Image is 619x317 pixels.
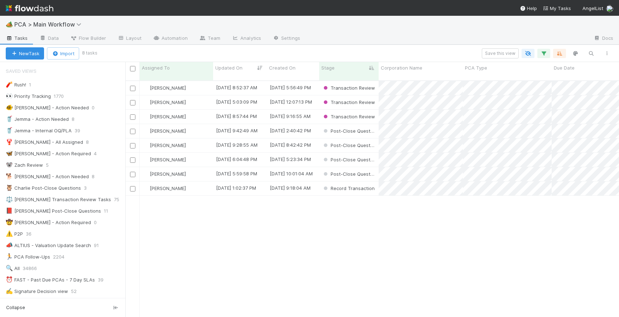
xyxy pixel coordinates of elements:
img: avatar_ba0ef937-97b0-4cb1-a734-c46f876909ef.png [143,171,149,177]
button: Save this view [482,48,519,58]
div: [DATE] 9:16:55 AM [270,113,311,120]
div: Help [520,5,537,12]
span: PCA > Main Workflow [14,21,85,28]
div: Jemma - Action Needed [6,115,69,124]
span: 0 [92,103,102,112]
div: Post-Close Question [322,156,375,163]
img: logo-inverted-e16ddd16eac7371096b0.svg [6,2,53,14]
a: Layout [112,33,147,44]
span: Updated On [215,64,243,71]
span: [PERSON_NAME] [150,99,186,105]
a: Flow Builder [64,33,112,44]
div: [PERSON_NAME] - Action Required [6,218,91,227]
span: 🦋 [6,150,13,156]
span: 1770 [54,92,71,101]
span: Transaction Review [322,85,375,91]
button: NewTask [6,47,44,60]
input: Toggle Row Selected [130,157,135,163]
div: Priority Tracking [6,92,51,101]
div: Transaction Review [322,113,375,120]
span: [PERSON_NAME] [150,85,186,91]
div: [DATE] 8:57:44 PM [216,113,257,120]
span: 🥤 [6,127,13,133]
div: Signature Decision view [6,287,68,296]
div: [DATE] 2:40:42 PM [270,127,311,134]
span: 1 [29,80,38,89]
div: [PERSON_NAME] [143,156,186,163]
span: 🏃 [6,254,13,260]
div: [DATE] 9:28:55 AM [216,141,258,148]
div: Post-Close Question [322,142,375,149]
span: [PERSON_NAME] [150,142,186,148]
a: Docs [588,33,619,44]
a: Settings [267,33,306,44]
span: 8 [72,115,82,124]
div: [DATE] 5:59:58 PM [216,170,257,177]
span: Transaction Review [322,114,375,119]
small: 8 tasks [82,50,97,56]
div: Charlie Post-Close Questions [6,184,81,193]
span: 39 [75,126,87,135]
div: [PERSON_NAME] - Action Required [6,149,91,158]
span: 🧨 [6,81,13,87]
a: Team [193,33,226,44]
span: Post-Close Question [322,142,377,148]
div: [DATE] 1:02:37 PM [216,184,256,191]
div: [DATE] 9:18:04 AM [270,184,311,191]
input: Toggle Row Selected [130,172,135,177]
span: [PERSON_NAME] [150,185,186,191]
input: Toggle Row Selected [130,100,135,105]
span: Created On [269,64,296,71]
span: Assigned To [142,64,170,71]
span: 🦞 [6,139,13,145]
span: Post-Close Question [322,157,377,162]
a: Automation [147,33,193,44]
span: 36 [26,230,39,238]
span: 🦉 [6,185,13,191]
span: 2204 [53,252,72,261]
input: Toggle Row Selected [130,186,135,191]
div: [DATE] 8:52:37 AM [216,84,257,91]
span: [PERSON_NAME] [150,157,186,162]
span: Saved Views [6,64,37,78]
span: PCA Type [465,64,487,71]
span: Post-Close Question [322,128,377,134]
div: Transaction Review [322,99,375,106]
div: [DATE] 5:56:49 PM [270,84,311,91]
span: 5 [46,161,56,170]
span: 39 [98,275,111,284]
span: 4 [94,149,104,158]
div: Record Transaction [322,185,375,192]
div: [PERSON_NAME] - All Assigned [6,138,83,147]
span: Due Date [554,64,575,71]
div: FAST - Past Due PCAs - 7 Day SLAs [6,275,95,284]
div: [PERSON_NAME] - Action Needed [6,103,89,112]
span: 🏕️ [6,21,13,27]
span: 34866 [23,264,44,273]
div: [PERSON_NAME] [143,185,186,192]
div: Zach Review [6,161,43,170]
div: [DATE] 5:23:34 PM [270,156,311,163]
div: [PERSON_NAME] [143,142,186,149]
span: 📣 [6,242,13,248]
button: Import [47,47,79,60]
span: 👀 [6,93,13,99]
div: [PERSON_NAME] [143,170,186,178]
img: avatar_ba0ef937-97b0-4cb1-a734-c46f876909ef.png [143,185,149,191]
input: Toggle All Rows Selected [130,66,135,71]
span: 52 [71,287,84,296]
span: Transaction Review [322,99,375,105]
div: [DATE] 5:03:09 PM [216,98,257,105]
div: [PERSON_NAME] [143,84,186,91]
img: avatar_ba0ef937-97b0-4cb1-a734-c46f876909ef.png [143,99,149,105]
div: Post-Close Question [322,170,375,178]
span: Post-Close Question [322,171,377,177]
span: 🤠 [6,219,13,225]
span: Flow Builder [70,34,106,42]
a: My Tasks [543,5,571,12]
div: [PERSON_NAME] Post-Close Questions [6,207,101,216]
img: avatar_ba0ef937-97b0-4cb1-a734-c46f876909ef.png [606,5,613,12]
span: 91 [94,241,106,250]
img: avatar_ba0ef937-97b0-4cb1-a734-c46f876909ef.png [143,114,149,119]
span: 🥤 [6,116,13,122]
